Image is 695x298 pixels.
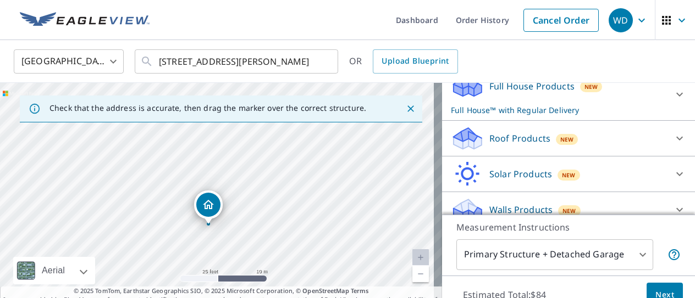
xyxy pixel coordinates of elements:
button: Close [404,102,418,116]
div: Aerial [38,257,68,284]
p: Check that the address is accurate, then drag the marker over the correct structure. [49,103,366,113]
span: New [562,171,576,179]
img: EV Logo [20,12,150,29]
p: Measurement Instructions [456,221,681,234]
a: Current Level 20, Zoom Out [412,266,429,282]
div: OR [349,49,458,74]
a: OpenStreetMap [302,286,349,295]
span: © 2025 TomTom, Earthstar Geographics SIO, © 2025 Microsoft Corporation, © [74,286,369,296]
span: New [562,206,576,215]
div: Solar ProductsNew [451,161,686,187]
a: Terms [351,286,369,295]
div: WD [609,8,633,32]
div: Aerial [13,257,95,284]
div: Roof ProductsNew [451,125,686,151]
span: New [560,135,574,144]
a: Cancel Order [523,9,599,32]
a: Upload Blueprint [373,49,457,74]
span: Your report will include the primary structure and a detached garage if one exists. [668,248,681,261]
div: Dropped pin, building 1, Residential property, 2956 Thomas Rd Cheyenne, WY 82009 [194,190,223,224]
p: Roof Products [489,132,550,145]
span: New [584,82,598,91]
p: Full House™ with Regular Delivery [451,104,666,116]
input: Search by address or latitude-longitude [159,46,316,77]
p: Walls Products [489,203,553,216]
p: Solar Products [489,167,552,181]
div: Full House ProductsNewFull House™ with Regular Delivery [451,73,686,116]
a: Current Level 20, Zoom In Disabled [412,249,429,266]
div: [GEOGRAPHIC_DATA] [14,46,124,77]
div: Walls ProductsNew [451,196,686,223]
div: Primary Structure + Detached Garage [456,239,653,270]
span: Upload Blueprint [382,54,449,68]
p: Full House Products [489,80,575,93]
